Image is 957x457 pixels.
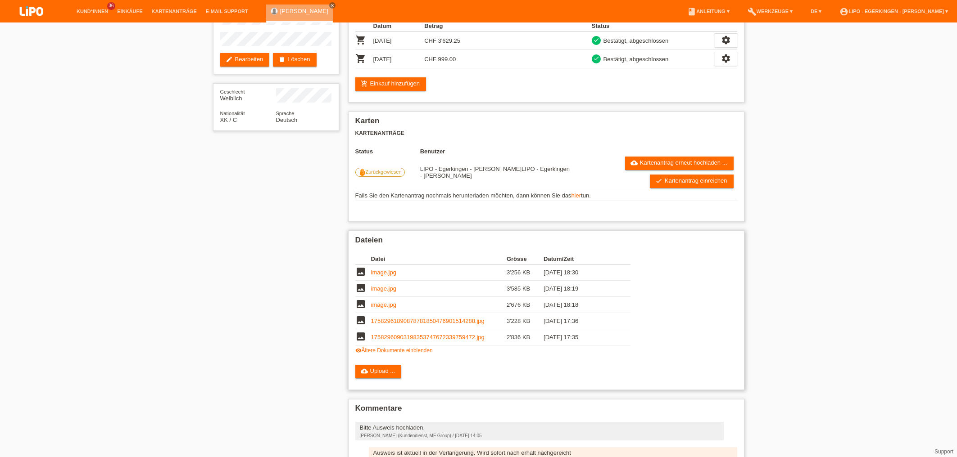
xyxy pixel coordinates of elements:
[544,329,617,345] td: [DATE] 17:35
[650,175,734,188] a: checkKartenantrag einreichen
[360,433,719,438] div: [PERSON_NAME] (Kundendienst, MF Group) / [DATE] 14:05
[420,166,522,172] span: 23.08.2025
[355,347,433,354] a: visibilityÄltere Dokumente einblenden
[507,254,544,264] th: Grösse
[507,264,544,281] td: 3'256 KB
[373,50,425,68] td: [DATE]
[355,190,737,201] td: Falls Sie den Kartenantrag nochmals herunterladen möchten, dann können Sie das tun.
[371,334,485,341] a: 17582960903198353747672339759472.jpg
[201,9,253,14] a: E-Mail Support
[373,31,425,50] td: [DATE]
[107,2,115,10] span: 36
[683,9,734,14] a: bookAnleitung ▾
[373,21,425,31] th: Datum
[355,299,366,309] i: image
[593,55,599,62] i: check
[420,148,573,155] th: Benutzer
[743,9,798,14] a: buildWerkzeuge ▾
[220,89,245,94] span: Geschlecht
[371,285,396,292] a: image.jpg
[355,347,362,354] i: visibility
[420,166,570,179] span: 28.08.2025
[371,301,396,308] a: image.jpg
[687,7,696,16] i: book
[273,53,316,67] a: deleteLöschen
[361,80,368,87] i: add_shopping_cart
[934,448,953,455] a: Support
[544,297,617,313] td: [DATE] 18:18
[358,169,366,176] i: front_hand
[839,7,848,16] i: account_circle
[625,157,734,170] a: cloud_uploadKartenantrag erneut hochladen ...
[220,111,245,116] span: Nationalität
[630,159,638,166] i: cloud_upload
[601,54,669,64] div: Bestätigt, abgeschlossen
[355,148,420,155] th: Status
[371,254,507,264] th: Datei
[355,266,366,277] i: image
[355,315,366,326] i: image
[355,282,366,293] i: image
[361,367,368,375] i: cloud_upload
[355,331,366,342] i: image
[355,53,366,64] i: POSP00027763
[355,130,737,137] h3: Kartenanträge
[330,3,335,8] i: close
[278,56,286,63] i: delete
[113,9,147,14] a: Einkäufe
[593,37,599,43] i: check
[571,192,581,199] a: hier
[507,329,544,345] td: 2'836 KB
[355,35,366,45] i: POSP00026551
[276,116,298,123] span: Deutsch
[360,424,719,431] div: Bitte Ausweis hochladen.
[355,404,737,417] h2: Kommentare
[329,2,336,9] a: close
[424,21,476,31] th: Betrag
[280,8,328,14] a: [PERSON_NAME]
[220,116,237,123] span: Kosovo / C / 21.07.2002
[355,77,426,91] a: add_shopping_cartEinkauf hinzufügen
[424,31,476,50] td: CHF 3'629.25
[355,365,402,378] a: cloud_uploadUpload ...
[655,177,662,184] i: check
[371,318,485,324] a: 17582961890878781850476901514288.jpg
[544,254,617,264] th: Datum/Zeit
[507,297,544,313] td: 2'676 KB
[721,35,731,45] i: settings
[544,264,617,281] td: [DATE] 18:30
[147,9,201,14] a: Kartenanträge
[721,54,731,63] i: settings
[9,18,54,25] a: LIPO pay
[592,21,715,31] th: Status
[276,111,295,116] span: Sprache
[371,269,396,276] a: image.jpg
[424,50,476,68] td: CHF 999.00
[220,88,276,102] div: Weiblich
[544,281,617,297] td: [DATE] 18:19
[220,53,270,67] a: editBearbeiten
[355,116,737,130] h2: Karten
[835,9,952,14] a: account_circleLIPO - Egerkingen - [PERSON_NAME] ▾
[507,313,544,329] td: 3'228 KB
[373,449,733,456] div: Ausweis ist aktuell in der Verlängerung. Wird sofort nach erhalt nachgereicht
[226,56,233,63] i: edit
[72,9,113,14] a: Kund*innen
[366,169,402,175] span: Zurückgewiesen
[507,281,544,297] td: 3'585 KB
[601,36,669,45] div: Bestätigt, abgeschlossen
[806,9,826,14] a: DE ▾
[544,313,617,329] td: [DATE] 17:36
[748,7,757,16] i: build
[355,236,737,249] h2: Dateien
